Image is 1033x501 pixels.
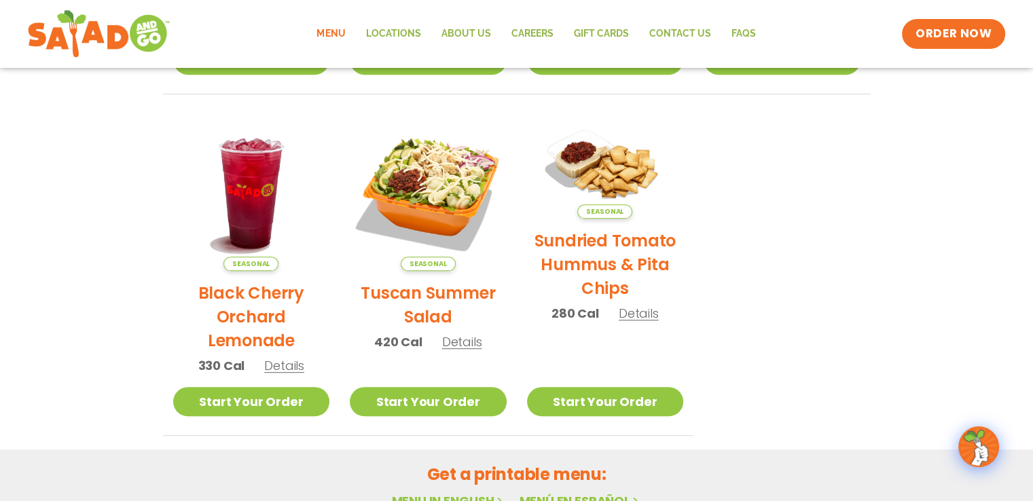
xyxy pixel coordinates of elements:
[306,18,355,50] a: Menu
[401,257,456,271] span: Seasonal
[223,257,278,271] span: Seasonal
[527,229,684,300] h2: Sundried Tomato Hummus & Pita Chips
[527,387,684,416] a: Start Your Order
[173,281,330,352] h2: Black Cherry Orchard Lemonade
[619,305,659,322] span: Details
[27,7,170,61] img: new-SAG-logo-768×292
[577,204,632,219] span: Seasonal
[638,18,721,50] a: Contact Us
[198,356,245,375] span: 330 Cal
[960,428,998,466] img: wpChatIcon
[355,18,431,50] a: Locations
[721,18,765,50] a: FAQs
[527,115,684,219] img: Product photo for Sundried Tomato Hummus & Pita Chips
[902,19,1005,49] a: ORDER NOW
[501,18,563,50] a: Careers
[551,304,599,322] span: 280 Cal
[374,333,422,351] span: 420 Cal
[442,333,482,350] span: Details
[916,26,992,42] span: ORDER NOW
[163,462,871,486] h2: Get a printable menu:
[350,281,507,329] h2: Tuscan Summer Salad
[431,18,501,50] a: About Us
[173,115,330,272] img: Product photo for Black Cherry Orchard Lemonade
[306,18,765,50] nav: Menu
[173,387,330,416] a: Start Your Order
[563,18,638,50] a: GIFT CARDS
[264,357,304,374] span: Details
[350,387,507,416] a: Start Your Order
[350,115,507,272] img: Product photo for Tuscan Summer Salad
